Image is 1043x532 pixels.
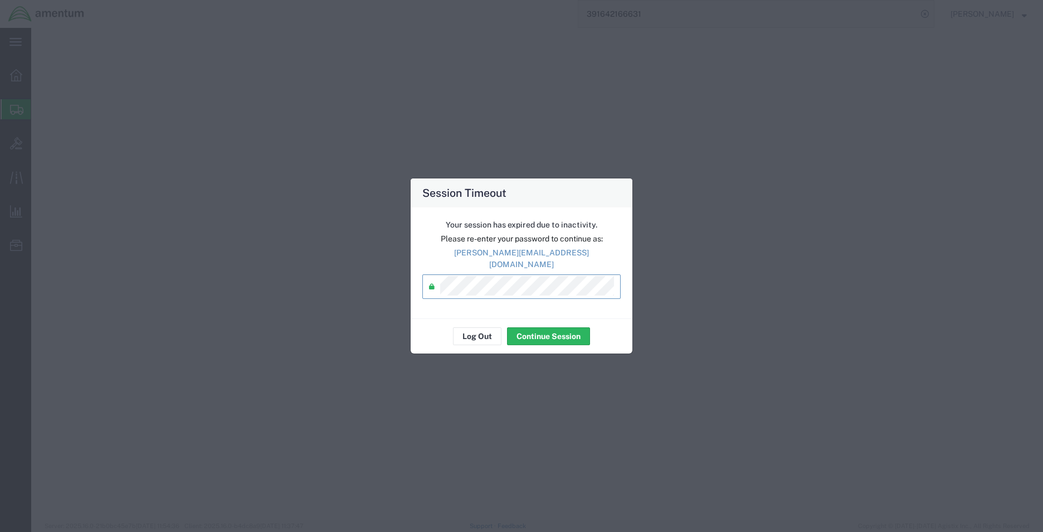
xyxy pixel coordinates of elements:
[422,233,621,245] p: Please re-enter your password to continue as:
[422,185,506,201] h4: Session Timeout
[507,327,590,345] button: Continue Session
[422,247,621,270] p: [PERSON_NAME][EMAIL_ADDRESS][DOMAIN_NAME]
[422,219,621,231] p: Your session has expired due to inactivity.
[453,327,501,345] button: Log Out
